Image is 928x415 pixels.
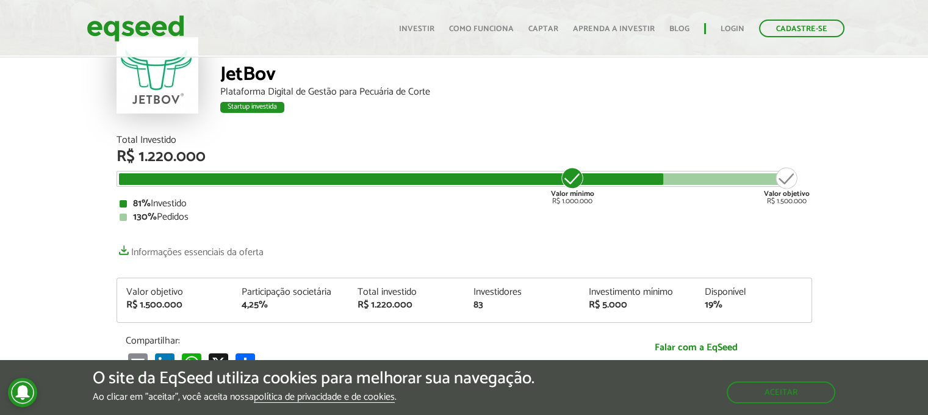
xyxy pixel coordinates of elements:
[120,199,809,209] div: Investido
[727,381,835,403] button: Aceitar
[358,287,455,297] div: Total investido
[117,240,264,258] a: Informações essenciais da oferta
[449,25,514,33] a: Como funciona
[206,353,231,373] a: X
[669,25,689,33] a: Blog
[528,25,558,33] a: Captar
[133,195,151,212] strong: 81%
[120,212,809,222] div: Pedidos
[242,287,339,297] div: Participação societária
[589,300,686,310] div: R$ 5.000
[473,300,570,310] div: 83
[220,87,812,97] div: Plataforma Digital de Gestão para Pecuária de Corte
[759,20,844,37] a: Cadastre-se
[117,149,812,165] div: R$ 1.220.000
[242,300,339,310] div: 4,25%
[705,300,802,310] div: 19%
[126,353,150,373] a: Email
[589,335,803,360] a: Falar com a EqSeed
[721,25,744,33] a: Login
[220,102,284,113] div: Startup investida
[764,188,810,200] strong: Valor objetivo
[126,335,571,347] p: Compartilhar:
[473,287,570,297] div: Investidores
[126,287,224,297] div: Valor objetivo
[705,287,802,297] div: Disponível
[179,353,204,373] a: WhatsApp
[153,353,177,373] a: LinkedIn
[254,392,395,403] a: política de privacidade e de cookies
[220,65,812,87] div: JetBov
[550,166,595,205] div: R$ 1.000.000
[93,369,534,388] h5: O site da EqSeed utiliza cookies para melhorar sua navegação.
[399,25,434,33] a: Investir
[133,209,157,225] strong: 130%
[117,135,812,145] div: Total Investido
[573,25,655,33] a: Aprenda a investir
[233,353,257,373] a: Compartilhar
[589,287,686,297] div: Investimento mínimo
[126,300,224,310] div: R$ 1.500.000
[87,12,184,45] img: EqSeed
[358,300,455,310] div: R$ 1.220.000
[93,391,534,403] p: Ao clicar em "aceitar", você aceita nossa .
[551,188,594,200] strong: Valor mínimo
[764,166,810,205] div: R$ 1.500.000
